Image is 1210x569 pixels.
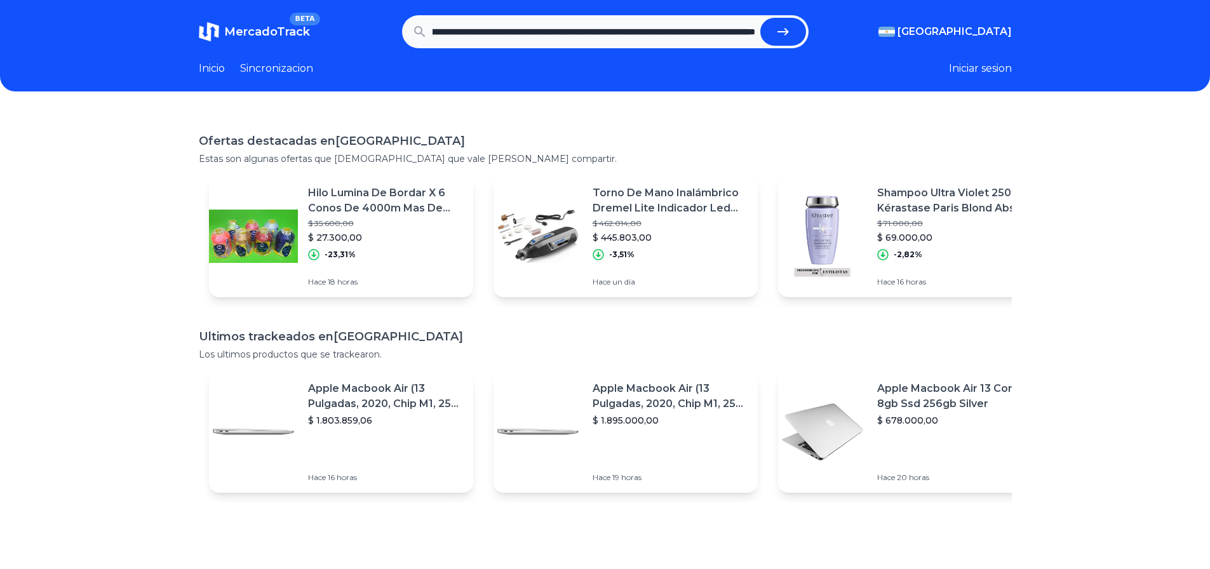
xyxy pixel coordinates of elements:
a: Featured imageApple Macbook Air (13 Pulgadas, 2020, Chip M1, 256 Gb De Ssd, 8 Gb De Ram) - Plata$... [209,371,473,493]
p: Estas son algunas ofertas que [DEMOGRAPHIC_DATA] que vale [PERSON_NAME] compartir. [199,152,1012,165]
p: Hace 19 horas [593,472,748,483]
p: $ 71.000,00 [877,218,1032,229]
a: Featured imageShampoo Ultra Violet 250 Ml Kérastase Paris Blond Absolu$ 71.000,00$ 69.000,00-2,82... [778,175,1042,297]
img: Featured image [778,192,867,281]
p: $ 1.895.000,00 [593,414,748,427]
img: Argentina [878,27,895,37]
a: MercadoTrackBETA [199,22,310,42]
span: [GEOGRAPHIC_DATA] [897,24,1012,39]
p: $ 69.000,00 [877,231,1032,244]
a: Featured imageApple Macbook Air 13 Core I5 8gb Ssd 256gb Silver$ 678.000,00Hace 20 horas [778,371,1042,493]
p: $ 35.600,00 [308,218,463,229]
a: Inicio [199,61,225,76]
p: -2,82% [894,250,922,260]
p: $ 445.803,00 [593,231,748,244]
p: Hace 16 horas [308,472,463,483]
p: Hace un día [593,277,748,287]
p: Hace 20 horas [877,472,1032,483]
img: Featured image [209,387,298,476]
p: Apple Macbook Air (13 Pulgadas, 2020, Chip M1, 256 Gb De Ssd, 8 Gb De Ram) - Plata [593,381,748,412]
p: Los ultimos productos que se trackearon. [199,348,1012,361]
p: Apple Macbook Air (13 Pulgadas, 2020, Chip M1, 256 Gb De Ssd, 8 Gb De Ram) - Plata [308,381,463,412]
p: Hace 16 horas [877,277,1032,287]
a: Featured imageHilo Lumina De Bordar X 6 Conos De 4000m Mas De 200 Colores!$ 35.600,00$ 27.300,00-... [209,175,473,297]
p: Shampoo Ultra Violet 250 Ml Kérastase Paris Blond Absolu [877,185,1032,216]
a: Sincronizacion [240,61,313,76]
p: $ 678.000,00 [877,414,1032,427]
a: Featured imageTorno De Mano Inalámbrico Dremel Lite Indicador Led Liviano$ 462.014,00$ 445.803,00... [494,175,758,297]
p: $ 1.803.859,06 [308,414,463,427]
button: [GEOGRAPHIC_DATA] [878,24,1012,39]
h1: Ultimos trackeados en [GEOGRAPHIC_DATA] [199,328,1012,345]
p: Apple Macbook Air 13 Core I5 8gb Ssd 256gb Silver [877,381,1032,412]
span: BETA [290,13,319,25]
a: Featured imageApple Macbook Air (13 Pulgadas, 2020, Chip M1, 256 Gb De Ssd, 8 Gb De Ram) - Plata$... [494,371,758,493]
p: -23,31% [325,250,356,260]
img: Featured image [778,387,867,476]
button: Iniciar sesion [949,61,1012,76]
img: Featured image [494,192,582,281]
p: -3,51% [609,250,635,260]
p: Torno De Mano Inalámbrico Dremel Lite Indicador Led Liviano [593,185,748,216]
p: $ 462.014,00 [593,218,748,229]
h1: Ofertas destacadas en [GEOGRAPHIC_DATA] [199,132,1012,150]
p: Hace 18 horas [308,277,463,287]
img: Featured image [494,387,582,476]
p: Hilo Lumina De Bordar X 6 Conos De 4000m Mas De 200 Colores! [308,185,463,216]
img: Featured image [209,192,298,281]
span: MercadoTrack [224,25,310,39]
p: $ 27.300,00 [308,231,463,244]
img: MercadoTrack [199,22,219,42]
